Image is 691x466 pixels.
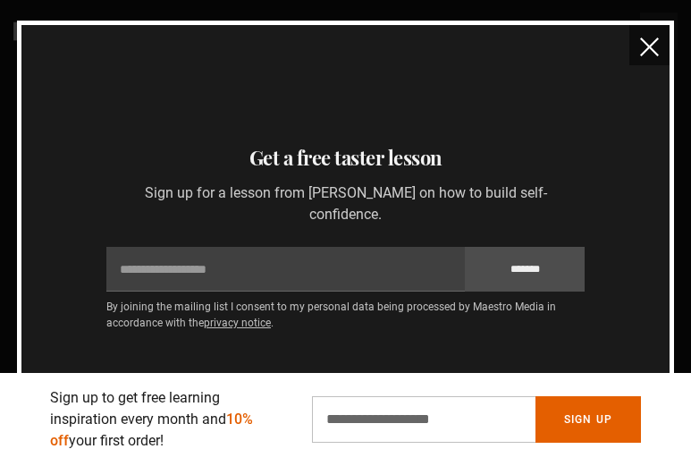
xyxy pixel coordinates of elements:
[535,396,641,443] button: Sign Up
[106,182,585,225] p: Sign up for a lesson from [PERSON_NAME] on how to build self-confidence.
[106,299,585,331] p: By joining the mailing list I consent to my personal data being processed by Maestro Media in acc...
[50,387,291,452] p: Sign up to get free learning inspiration every month and your first order!
[204,317,271,329] a: privacy notice
[629,25,670,65] button: close
[43,140,647,175] h3: Get a free taster lesson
